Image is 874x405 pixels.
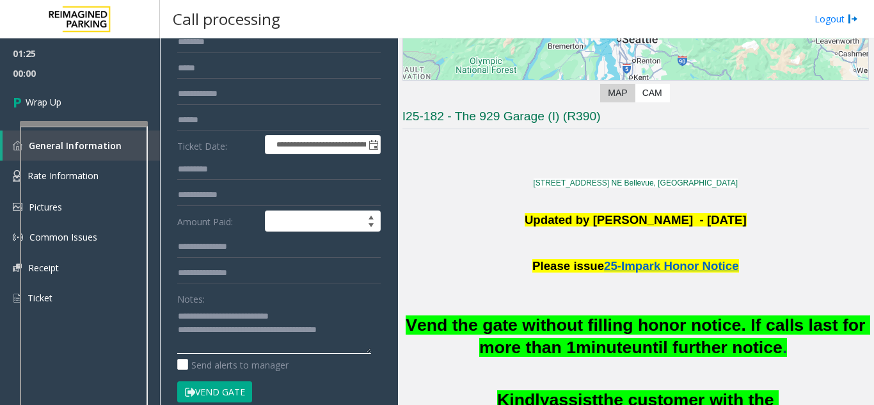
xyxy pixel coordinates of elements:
a: 25-Impark Honor Notice [604,253,738,274]
label: Ticket Date: [174,135,262,154]
img: logout [848,12,858,26]
span: . [783,338,787,357]
span: 25-Impark Honor Notice [604,259,738,273]
span: Decrease value [362,221,380,232]
label: Notes: [177,288,205,306]
span: Vend the gate without filling honor notice. If calls last for more than 1 [406,315,870,357]
label: CAM [635,84,670,102]
img: 'icon' [13,264,22,272]
img: 'icon' [13,292,21,304]
a: General Information [3,131,160,161]
label: Map [600,84,635,102]
label: Send alerts to manager [177,358,289,372]
label: Amount Paid: [174,210,262,232]
a: [STREET_ADDRESS] NE Bellevue, [GEOGRAPHIC_DATA] [534,179,738,187]
h3: Call processing [166,3,287,35]
span: Increase value [362,211,380,221]
button: Vend Gate [177,381,252,403]
h3: I25-182 - The 929 Garage (I) (R390) [402,108,869,129]
img: 'icon' [13,232,23,242]
span: Toggle popup [366,136,380,154]
span: Wrap Up [26,95,61,109]
img: 'icon' [13,141,22,150]
img: 'icon' [13,203,22,211]
img: 'icon' [13,170,21,182]
span: minute [576,338,632,357]
span: Please issue [532,259,604,273]
b: Updated by [PERSON_NAME] - [DATE] [525,213,747,226]
span: until further notice [632,338,782,357]
a: Logout [814,12,858,26]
